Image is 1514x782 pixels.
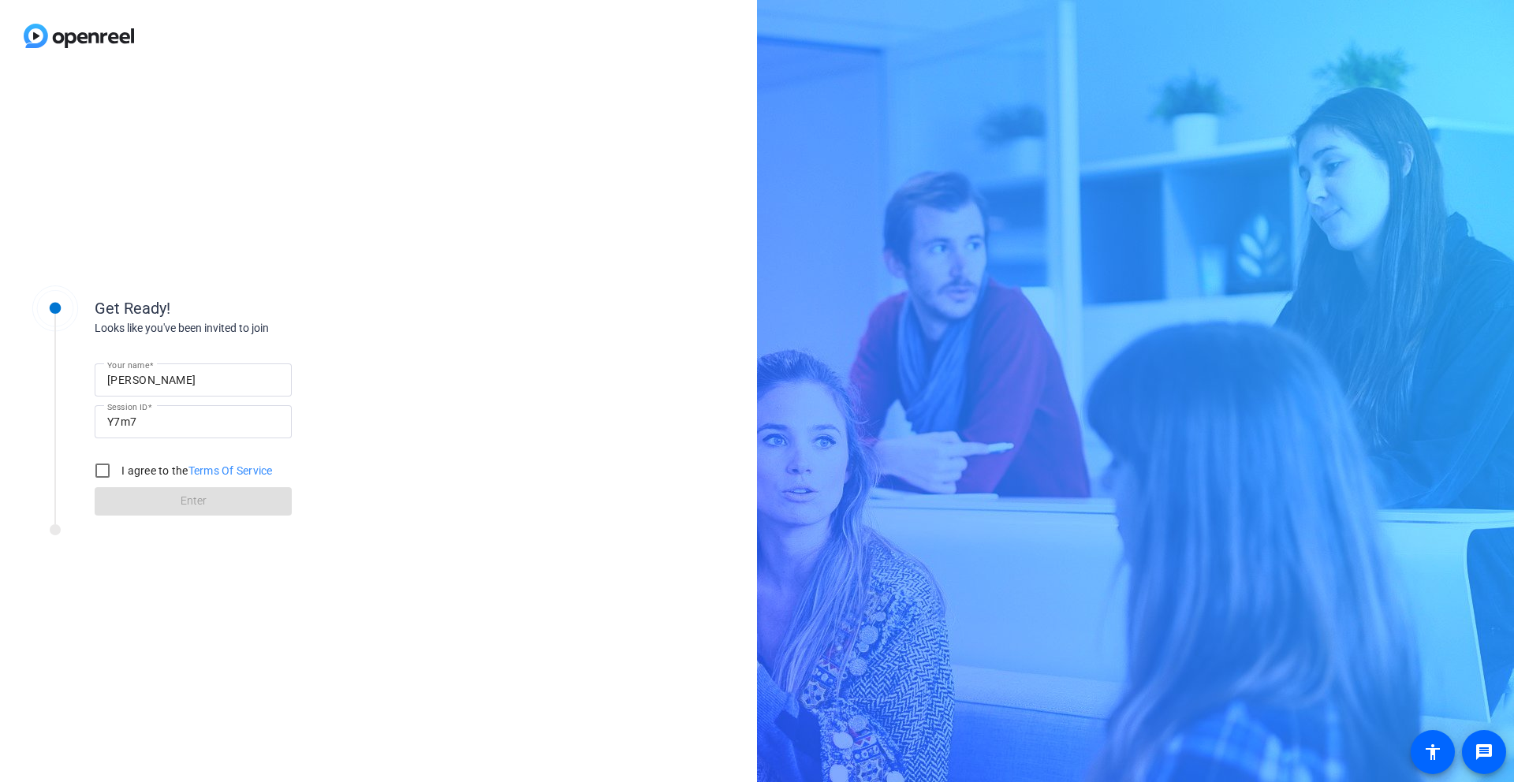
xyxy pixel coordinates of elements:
a: Terms Of Service [188,464,273,477]
mat-icon: accessibility [1423,743,1442,762]
div: Looks like you've been invited to join [95,320,410,337]
mat-label: Session ID [107,402,147,411]
label: I agree to the [118,463,273,479]
mat-label: Your name [107,360,149,370]
mat-icon: message [1475,743,1493,762]
div: Get Ready! [95,296,410,320]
